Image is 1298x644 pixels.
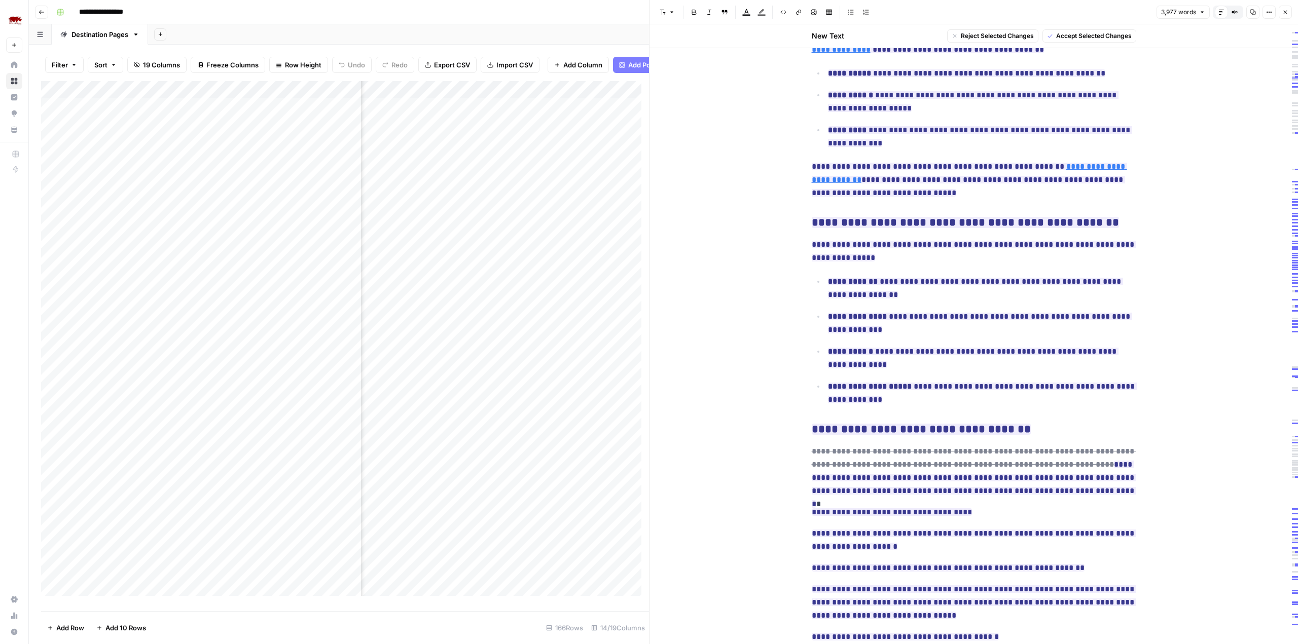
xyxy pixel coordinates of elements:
span: Add 10 Rows [105,623,146,633]
a: Insights [6,89,22,105]
button: Add Power Agent [613,57,690,73]
a: Home [6,57,22,73]
span: Accept Selected Changes [1056,31,1132,41]
span: 3,977 words [1161,8,1196,17]
button: Row Height [269,57,328,73]
button: Filter [45,57,84,73]
div: 14/19 Columns [587,620,649,636]
a: Opportunities [6,105,22,122]
h2: New Text [812,31,844,41]
span: Sort [94,60,107,70]
button: Accept Selected Changes [1042,29,1136,43]
span: Row Height [285,60,321,70]
button: Freeze Columns [191,57,265,73]
span: 19 Columns [143,60,180,70]
button: Add 10 Rows [90,620,152,636]
button: Add Row [41,620,90,636]
span: Undo [348,60,365,70]
span: Add Column [563,60,602,70]
span: Filter [52,60,68,70]
button: Workspace: Rhino Africa [6,8,22,33]
img: Rhino Africa Logo [6,12,24,30]
a: Your Data [6,122,22,138]
button: Reject Selected Changes [947,29,1038,43]
span: Export CSV [434,60,470,70]
a: Destination Pages [52,24,148,45]
button: Undo [332,57,372,73]
a: Browse [6,73,22,89]
div: Destination Pages [71,29,128,40]
span: Add Row [56,623,84,633]
span: Freeze Columns [206,60,259,70]
span: Import CSV [496,60,533,70]
span: Redo [391,60,408,70]
div: 166 Rows [542,620,587,636]
button: Add Column [548,57,609,73]
button: Sort [88,57,123,73]
button: Redo [376,57,414,73]
button: 19 Columns [127,57,187,73]
a: Usage [6,608,22,624]
span: Reject Selected Changes [961,31,1034,41]
button: Help + Support [6,624,22,640]
a: Settings [6,591,22,608]
button: Export CSV [418,57,477,73]
span: Add Power Agent [628,60,683,70]
button: Import CSV [481,57,539,73]
button: 3,977 words [1157,6,1210,19]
